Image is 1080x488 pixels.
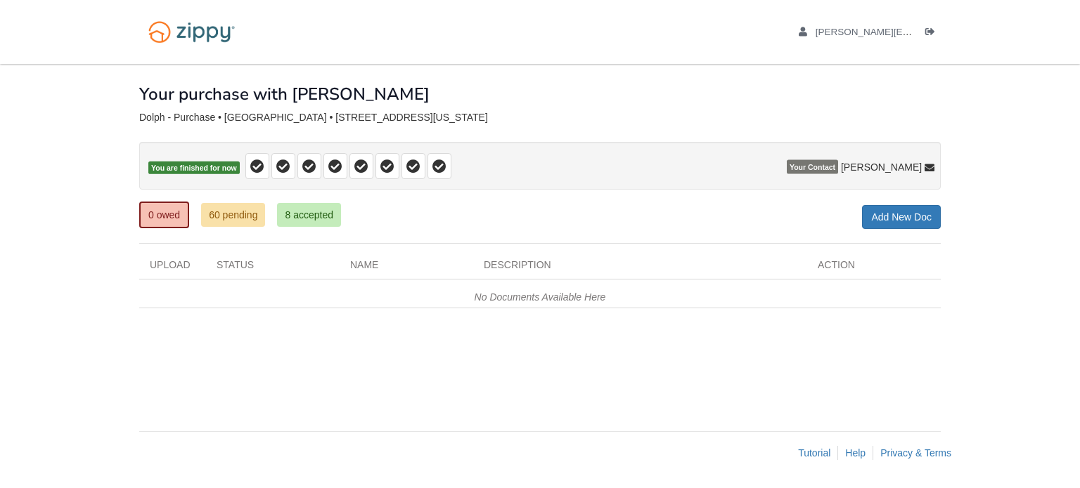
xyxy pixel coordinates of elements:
span: Your Contact [787,160,838,174]
span: [PERSON_NAME] [841,160,922,174]
img: Logo [139,14,244,50]
a: 60 pending [201,203,265,227]
a: Log out [925,27,941,41]
a: Tutorial [798,447,830,459]
div: Status [206,258,340,279]
div: Description [473,258,807,279]
a: 8 accepted [277,203,341,227]
div: Dolph - Purchase • [GEOGRAPHIC_DATA] • [STREET_ADDRESS][US_STATE] [139,112,941,124]
span: You are finished for now [148,161,240,175]
a: Help [845,447,866,459]
h1: Your purchase with [PERSON_NAME] [139,85,430,103]
div: Name [340,258,473,279]
div: Action [807,258,941,279]
div: Upload [139,258,206,279]
a: 0 owed [139,202,189,228]
a: Add New Doc [862,205,941,229]
a: Privacy & Terms [880,447,951,459]
em: No Documents Available Here [475,291,606,303]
